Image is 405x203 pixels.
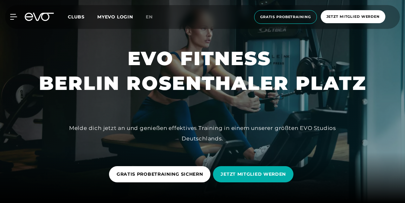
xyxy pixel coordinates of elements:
[97,14,133,20] a: MYEVO LOGIN
[260,14,311,20] span: Gratis Probetraining
[60,123,345,144] div: Melde dich jetzt an und genießen effektives Training in einem unserer größten EVO Studios Deutsch...
[252,10,319,24] a: Gratis Probetraining
[146,13,160,21] a: en
[146,14,153,20] span: en
[68,14,97,20] a: Clubs
[221,171,286,178] span: JETZT MITGLIED WERDEN
[213,161,296,187] a: JETZT MITGLIED WERDEN
[326,14,380,19] span: Jetzt Mitglied werden
[39,46,366,96] h1: EVO FITNESS BERLIN ROSENTHALER PLATZ
[109,161,213,187] a: GRATIS PROBETRAINING SICHERN
[68,14,85,20] span: Clubs
[117,171,203,178] span: GRATIS PROBETRAINING SICHERN
[319,10,387,24] a: Jetzt Mitglied werden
